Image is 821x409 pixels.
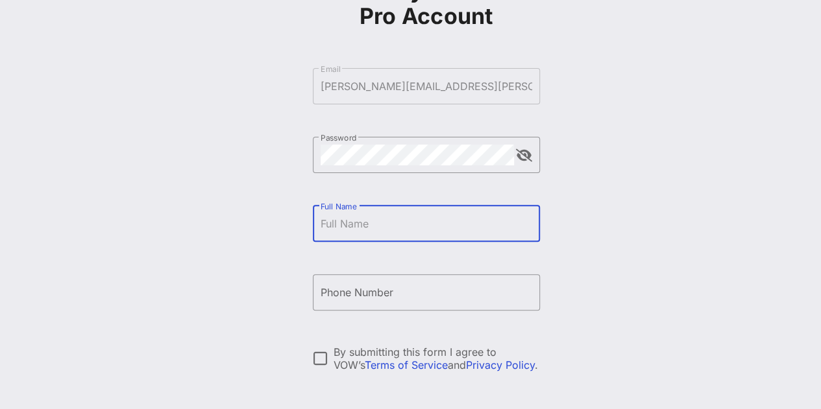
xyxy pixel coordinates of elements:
input: Full Name [321,213,532,234]
a: Terms of Service [365,358,448,371]
label: Email [321,64,341,74]
label: Password [321,133,357,143]
button: append icon [516,149,532,162]
a: Privacy Policy [466,358,535,371]
label: Full Name [321,202,357,211]
div: By submitting this form I agree to VOW’s and . [334,345,540,371]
